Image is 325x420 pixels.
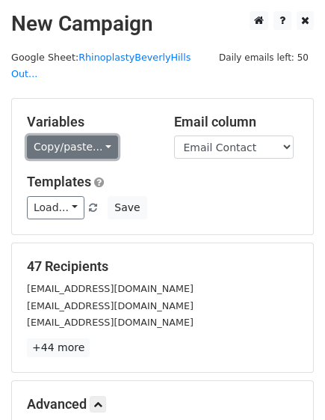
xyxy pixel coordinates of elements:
a: Daily emails left: 50 [214,52,314,63]
span: Daily emails left: 50 [214,49,314,66]
small: Google Sheet: [11,52,191,80]
h5: 47 Recipients [27,258,298,275]
button: Save [108,196,146,219]
small: [EMAIL_ADDRESS][DOMAIN_NAME] [27,283,194,294]
a: Templates [27,174,91,189]
a: RhinoplastyBeverlyHills Out... [11,52,191,80]
h5: Advanced [27,396,298,413]
small: [EMAIL_ADDRESS][DOMAIN_NAME] [27,317,194,328]
iframe: Chat Widget [250,348,325,420]
a: +44 more [27,338,90,357]
h5: Email column [174,114,299,130]
a: Copy/paste... [27,136,118,159]
h2: New Campaign [11,11,314,37]
h5: Variables [27,114,152,130]
small: [EMAIL_ADDRESS][DOMAIN_NAME] [27,300,194,311]
a: Load... [27,196,84,219]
